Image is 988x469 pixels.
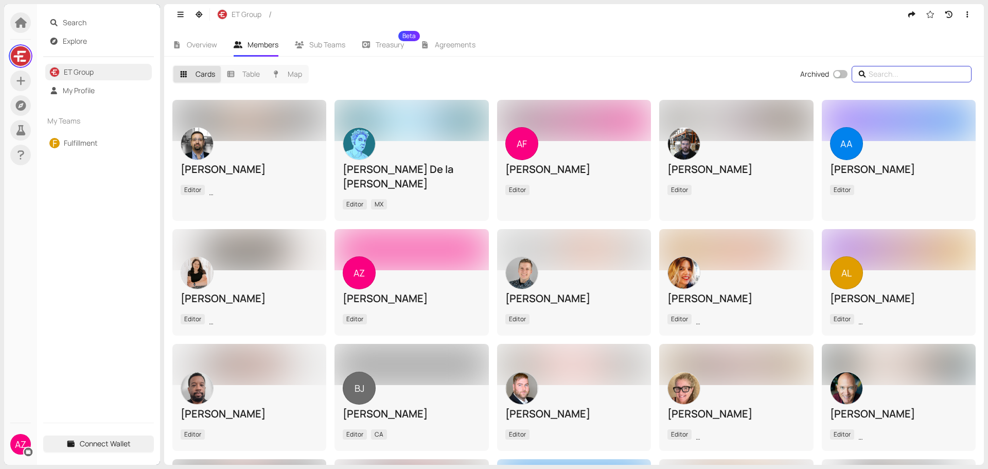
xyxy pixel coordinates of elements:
[505,429,530,440] span: Editor
[830,291,967,306] div: [PERSON_NAME]
[668,128,700,160] img: ZPzRJDT30f.jpeg
[830,407,967,421] div: [PERSON_NAME]
[343,429,367,440] span: Editor
[343,314,367,324] span: Editor
[506,372,538,404] img: zZynm3jW0N.jpeg
[505,185,530,195] span: Editor
[840,127,852,160] span: AA
[667,314,692,324] span: Editor
[181,257,213,289] img: 3wPGBsTVxs.jpeg
[232,9,261,20] span: ET Group
[43,109,154,133] div: My Teams
[181,372,213,404] img: OG2_-lAFfW.jpeg
[343,162,480,191] div: [PERSON_NAME] De la [PERSON_NAME]
[43,436,154,452] button: Connect Wallet
[187,40,217,49] span: Overview
[800,68,829,80] div: Archived
[47,115,132,127] span: My Teams
[343,291,480,306] div: [PERSON_NAME]
[248,40,278,49] span: Members
[505,407,643,421] div: [PERSON_NAME]
[212,6,267,23] button: ET Group
[830,162,967,177] div: [PERSON_NAME]
[80,438,131,449] span: Connect Wallet
[181,185,205,195] span: Editor
[181,429,205,440] span: Editor
[343,199,367,210] span: Editor
[343,407,480,421] div: [PERSON_NAME]
[209,185,345,195] span: [GEOGRAPHIC_DATA], [GEOGRAPHIC_DATA]
[64,67,94,77] a: ET Group
[63,14,148,31] span: Search
[696,314,832,324] span: [GEOGRAPHIC_DATA], [GEOGRAPHIC_DATA]
[668,257,700,289] img: iyXd49YTlS.jpeg
[668,372,700,404] img: U7tzZ_QFqq.jpeg
[63,36,87,46] a: Explore
[435,40,475,49] span: Agreements
[506,257,538,289] img: 1s-afrpskq.jpeg
[831,372,862,404] img: u88Raa5wZ_.jpeg
[505,314,530,324] span: Editor
[830,185,854,195] span: Editor
[15,434,26,455] span: AZ
[355,372,364,405] span: BJ
[505,291,643,306] div: [PERSON_NAME]
[343,128,375,160] img: MUUbtyfDCS.jpeg
[830,429,854,440] span: Editor
[869,68,957,80] input: Search...
[354,256,365,289] span: AZ
[181,128,213,160] img: w-OFKxKpDq.jpeg
[64,138,98,148] a: Fulfillment
[181,314,205,324] span: Editor
[63,85,95,95] a: My Profile
[309,40,345,49] span: Sub Teams
[505,162,643,177] div: [PERSON_NAME]
[376,41,404,48] span: Treasury
[398,31,420,41] sup: Beta
[371,199,387,210] span: MX
[209,314,345,324] span: [GEOGRAPHIC_DATA], [GEOGRAPHIC_DATA]
[696,429,832,440] span: [GEOGRAPHIC_DATA], [GEOGRAPHIC_DATA]
[841,256,852,289] span: AL
[830,314,854,324] span: Editor
[667,291,805,306] div: [PERSON_NAME]
[11,46,30,66] img: LsfHRQdbm8.jpeg
[667,162,805,177] div: [PERSON_NAME]
[667,407,805,421] div: [PERSON_NAME]
[181,407,318,421] div: [PERSON_NAME]
[667,429,692,440] span: Editor
[181,162,318,177] div: [PERSON_NAME]
[667,185,692,195] span: Editor
[517,127,527,160] span: AF
[371,429,387,440] span: CA
[218,10,227,19] img: r-RjKx4yED.jpeg
[181,291,318,306] div: [PERSON_NAME]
